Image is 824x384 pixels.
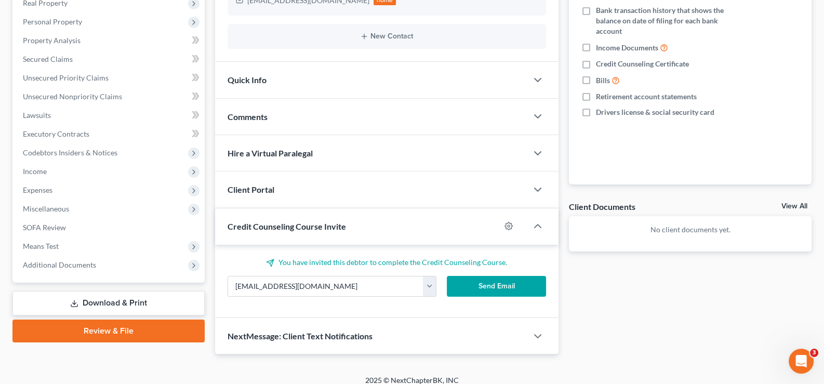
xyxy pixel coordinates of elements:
[228,148,313,158] span: Hire a Virtual Paralegal
[228,221,346,231] span: Credit Counseling Course Invite
[228,184,274,194] span: Client Portal
[228,331,373,341] span: NextMessage: Client Text Notifications
[569,201,635,212] div: Client Documents
[23,204,69,213] span: Miscellaneous
[596,107,714,117] span: Drivers license & social security card
[15,31,205,50] a: Property Analysis
[15,106,205,125] a: Lawsuits
[15,69,205,87] a: Unsecured Priority Claims
[23,92,122,101] span: Unsecured Nonpriority Claims
[577,224,803,235] p: No client documents yet.
[23,148,117,157] span: Codebtors Insiders & Notices
[447,276,546,297] button: Send Email
[23,167,47,176] span: Income
[12,320,205,342] a: Review & File
[15,87,205,106] a: Unsecured Nonpriority Claims
[228,75,267,85] span: Quick Info
[23,129,89,138] span: Executory Contracts
[810,349,818,357] span: 3
[15,125,205,143] a: Executory Contracts
[781,203,807,210] a: View All
[23,260,96,269] span: Additional Documents
[596,43,658,53] span: Income Documents
[15,50,205,69] a: Secured Claims
[23,242,59,250] span: Means Test
[23,73,109,82] span: Unsecured Priority Claims
[23,55,73,63] span: Secured Claims
[23,186,52,194] span: Expenses
[228,276,424,296] input: Enter email
[15,218,205,237] a: SOFA Review
[596,91,697,102] span: Retirement account statements
[596,5,742,36] span: Bank transaction history that shows the balance on date of filing for each bank account
[23,111,51,120] span: Lawsuits
[23,17,82,26] span: Personal Property
[228,112,268,122] span: Comments
[596,75,610,86] span: Bills
[236,32,538,41] button: New Contact
[12,291,205,315] a: Download & Print
[789,349,814,374] iframe: Intercom live chat
[23,223,66,232] span: SOFA Review
[23,36,81,45] span: Property Analysis
[596,59,689,69] span: Credit Counseling Certificate
[228,257,547,268] p: You have invited this debtor to complete the Credit Counseling Course.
